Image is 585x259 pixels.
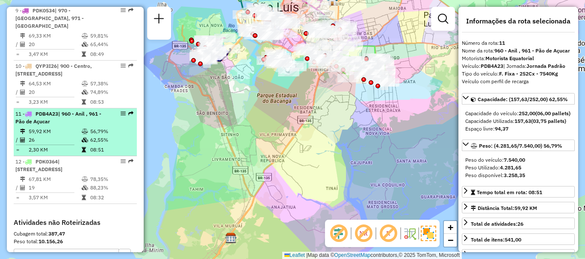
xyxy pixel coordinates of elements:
[481,63,503,69] strong: PDB4A23
[15,158,62,172] span: 12 -
[462,78,575,85] div: Veículo com perfil de recarga
[485,55,534,61] strong: Motorista Equatorial
[20,177,25,182] i: Distância Total
[28,136,81,144] td: 26
[462,106,575,136] div: Capacidade: (157,63/252,00) 62,55%
[35,158,58,165] span: PDK0364
[15,183,20,192] td: /
[82,42,88,47] i: % de utilização da cubagem
[479,143,562,149] span: Peso: (4.281,65/7.540,00) 56,79%
[90,79,133,88] td: 57,38%
[526,63,565,69] strong: Jornada Padrão
[82,99,86,105] i: Tempo total em rota
[514,205,537,211] span: 59,92 KM
[82,33,88,38] i: % de utilização do peso
[465,117,571,125] div: Capacidade Utilizada:
[15,111,101,125] span: 11 -
[128,111,133,116] em: Rota exportada
[90,127,133,136] td: 56,79%
[28,32,81,40] td: 69,33 KM
[15,98,20,106] td: =
[28,88,81,96] td: 20
[503,63,565,69] span: | Jornada:
[500,164,521,171] strong: 4.281,65
[82,52,86,57] i: Tempo total em rota
[128,159,133,164] em: Rota exportada
[128,8,133,13] em: Rota exportada
[151,10,168,29] a: Nova sessão e pesquisa
[225,233,236,244] img: CDD Equatorial
[284,252,305,258] a: Leaflet
[82,185,88,190] i: % de utilização da cubagem
[403,227,417,240] img: Fluxo de ruas
[465,164,571,172] div: Peso Utilizado:
[28,127,81,136] td: 59,92 KM
[35,111,58,117] span: PDB4A23
[465,125,571,133] div: Espaço livre:
[306,252,307,258] span: |
[465,172,571,179] div: Peso disponível:
[35,63,57,69] span: QYP3I26
[15,136,20,144] td: /
[444,234,457,247] a: Zoom out
[20,129,25,134] i: Distância Total
[90,136,133,144] td: 62,55%
[28,193,81,202] td: 3,57 KM
[471,204,537,212] div: Distância Total:
[20,33,25,38] i: Distância Total
[465,110,571,117] div: Capacidade do veículo:
[82,81,88,86] i: % de utilização do peso
[353,223,374,244] span: Exibir NR
[519,110,535,116] strong: 252,00
[32,7,55,14] span: PDK0534
[434,10,452,27] a: Exibir filtros
[90,40,133,49] td: 65,44%
[28,50,81,58] td: 3,47 KM
[14,238,137,245] div: Peso total:
[462,70,575,78] div: Tipo do veículo:
[90,50,133,58] td: 08:49
[478,96,568,102] span: Capacidade: (157,63/252,00) 62,55%
[28,183,81,192] td: 19
[20,42,25,47] i: Total de Atividades
[15,111,101,125] span: | 960 - Anil , 961 - Pão de Açucar
[121,159,126,164] em: Opções
[121,8,126,13] em: Opções
[494,47,570,54] strong: 960 - Anil , 961 - Pão de Açucar
[462,202,575,213] a: Distância Total:59,92 KM
[465,157,525,163] span: Peso do veículo:
[499,40,505,46] strong: 11
[15,63,92,77] span: 10 -
[28,146,81,154] td: 2,30 KM
[28,175,81,183] td: 67,81 KM
[82,90,88,95] i: % de utilização da cubagem
[477,189,542,195] span: Tempo total em rota: 08:51
[471,236,521,244] div: Total de itens:
[517,221,523,227] strong: 26
[90,98,133,106] td: 08:53
[15,40,20,49] td: /
[15,88,20,96] td: /
[462,55,575,62] div: Motorista:
[48,230,65,237] strong: 387,47
[90,32,133,40] td: 59,81%
[531,118,566,124] strong: (03,75 pallets)
[15,146,20,154] td: =
[15,7,84,29] span: 9 -
[462,140,575,151] a: Peso: (4.281,65/7.540,00) 56,79%
[28,79,81,88] td: 64,53 KM
[462,186,575,198] a: Tempo total em rota: 08:51
[499,70,558,77] strong: F. Fixa - 252Cx - 7540Kg
[15,7,84,29] span: | 970 - [GEOGRAPHIC_DATA], 971 - [GEOGRAPHIC_DATA]
[15,50,20,58] td: =
[504,172,525,178] strong: 3.258,35
[462,233,575,245] a: Total de itens:541,00
[20,90,25,95] i: Total de Atividades
[14,218,137,227] h4: Atividades não Roteirizadas
[28,40,81,49] td: 20
[334,252,371,258] a: OpenStreetMap
[444,221,457,234] a: Zoom in
[448,222,453,233] span: +
[471,221,523,227] span: Total de atividades:
[15,193,20,202] td: =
